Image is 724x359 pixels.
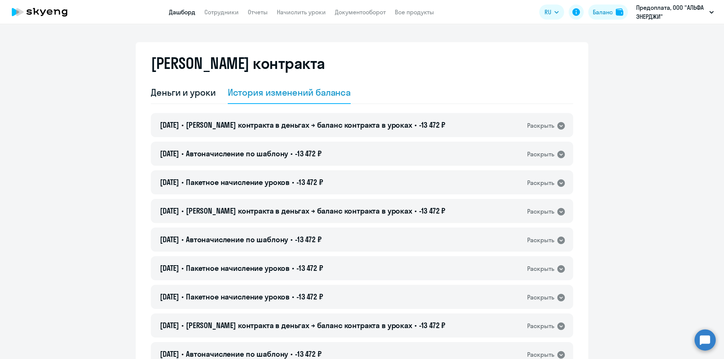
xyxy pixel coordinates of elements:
span: • [181,177,184,187]
span: [DATE] [160,321,179,330]
div: Баланс [593,8,613,17]
div: Раскрыть [527,264,554,273]
span: • [290,235,293,244]
p: Предоплата, ООО "АЛЬФА ЭНЕРДЖИ" [636,3,706,21]
span: [DATE] [160,292,179,301]
h2: [PERSON_NAME] контракта [151,54,325,72]
span: [PERSON_NAME] контракта в деньгах → баланс контракта в уроках [186,120,412,130]
span: Автоначисление по шаблону [186,235,288,244]
span: Автоначисление по шаблону [186,349,288,359]
div: Раскрыть [527,321,554,331]
div: Раскрыть [527,207,554,216]
div: История изменений баланса [228,86,351,98]
span: -13 472 ₽ [296,263,323,273]
span: • [181,149,184,158]
span: • [292,177,294,187]
a: Сотрудники [204,8,239,16]
div: Раскрыть [527,293,554,302]
span: • [181,321,184,330]
span: Пакетное начисление уроков [186,263,290,273]
span: • [181,292,184,301]
button: Балансbalance [588,5,628,20]
span: Пакетное начисление уроков [186,177,290,187]
span: • [414,120,417,130]
a: Все продукты [395,8,434,16]
span: [DATE] [160,349,179,359]
a: Документооборот [335,8,386,16]
span: -13 472 ₽ [295,235,322,244]
span: -13 472 ₽ [419,120,446,130]
div: Раскрыть [527,235,554,245]
span: [DATE] [160,149,179,158]
span: [PERSON_NAME] контракта в деньгах → баланс контракта в уроках [186,321,412,330]
span: • [181,120,184,130]
span: [DATE] [160,235,179,244]
span: Пакетное начисление уроков [186,292,290,301]
span: • [292,292,294,301]
span: Автоначисление по шаблону [186,149,288,158]
span: • [181,349,184,359]
span: -13 472 ₽ [295,349,322,359]
button: Предоплата, ООО "АЛЬФА ЭНЕРДЖИ" [632,3,718,21]
div: Раскрыть [527,121,554,130]
span: -13 472 ₽ [296,292,323,301]
span: • [292,263,294,273]
span: -13 472 ₽ [419,321,446,330]
span: • [181,263,184,273]
span: • [290,149,293,158]
span: [DATE] [160,120,179,130]
div: Раскрыть [527,178,554,188]
span: -13 472 ₽ [296,177,323,187]
span: [DATE] [160,263,179,273]
span: • [181,206,184,215]
span: [PERSON_NAME] контракта в деньгах → баланс контракта в уроках [186,206,412,215]
span: • [414,206,417,215]
button: RU [539,5,564,20]
img: balance [616,8,623,16]
a: Отчеты [248,8,268,16]
span: • [290,349,293,359]
span: [DATE] [160,206,179,215]
span: RU [545,8,551,17]
span: -13 472 ₽ [295,149,322,158]
span: -13 472 ₽ [419,206,446,215]
div: Раскрыть [527,150,554,159]
a: Начислить уроки [277,8,326,16]
span: [DATE] [160,177,179,187]
div: Деньги и уроки [151,86,216,98]
span: • [414,321,417,330]
span: • [181,235,184,244]
a: Дашборд [169,8,195,16]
